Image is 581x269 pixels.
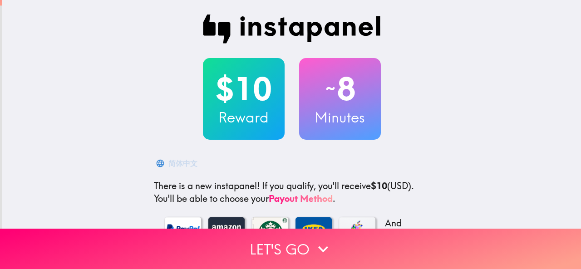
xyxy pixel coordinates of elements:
h3: Reward [203,107,285,127]
span: ~ [324,75,337,102]
h2: $10 [203,70,285,108]
p: And more... [383,217,419,242]
button: 简体中文 [154,154,201,172]
span: There is a new instapanel! [154,180,260,191]
img: Instapanel [203,15,381,44]
b: $10 [371,180,387,191]
div: 简体中文 [168,157,197,170]
h3: Minutes [299,107,381,127]
a: Payout Method [269,193,333,204]
h2: 8 [299,70,381,108]
p: If you qualify, you'll receive (USD) . You'll be able to choose your . [154,180,430,205]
